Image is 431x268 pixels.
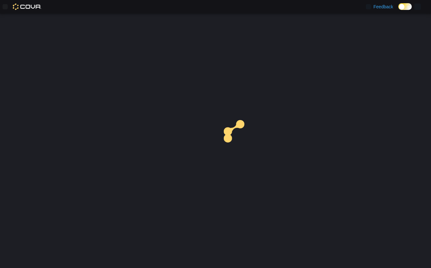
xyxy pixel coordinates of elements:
[13,4,41,10] img: Cova
[363,0,396,13] a: Feedback
[374,4,393,10] span: Feedback
[216,115,264,163] img: cova-loader
[398,3,412,10] input: Dark Mode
